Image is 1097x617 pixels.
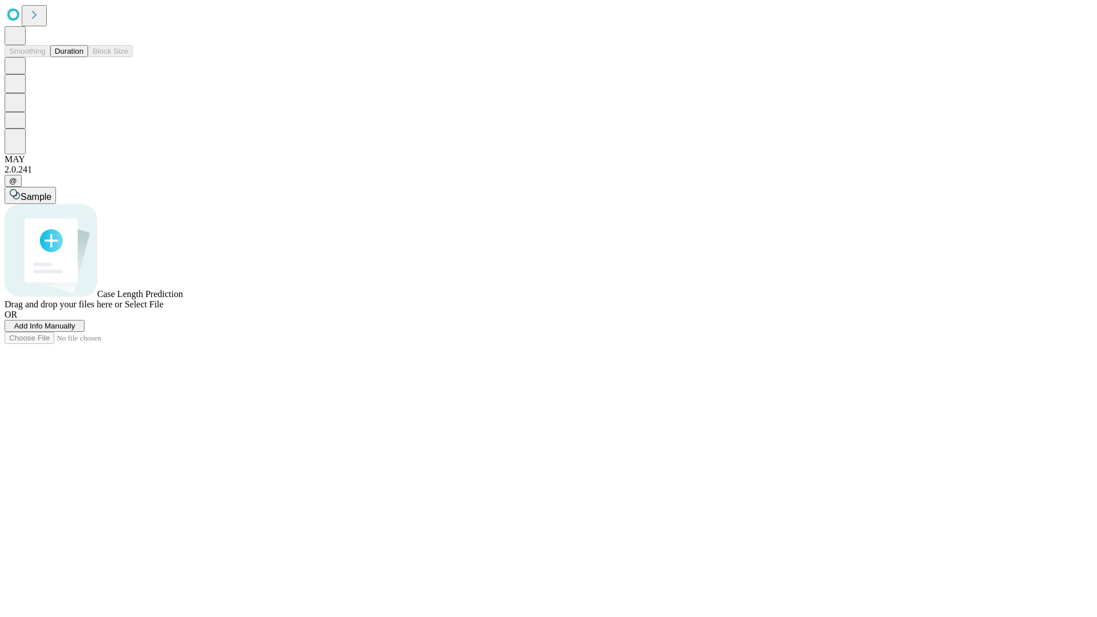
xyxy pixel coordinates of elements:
[125,299,163,309] span: Select File
[5,45,50,57] button: Smoothing
[50,45,88,57] button: Duration
[5,299,122,309] span: Drag and drop your files here or
[97,289,183,299] span: Case Length Prediction
[9,177,17,185] span: @
[88,45,133,57] button: Block Size
[5,310,17,319] span: OR
[5,175,22,187] button: @
[21,192,51,202] span: Sample
[5,154,1092,165] div: MAY
[5,165,1092,175] div: 2.0.241
[5,187,56,204] button: Sample
[5,320,85,332] button: Add Info Manually
[14,322,75,330] span: Add Info Manually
